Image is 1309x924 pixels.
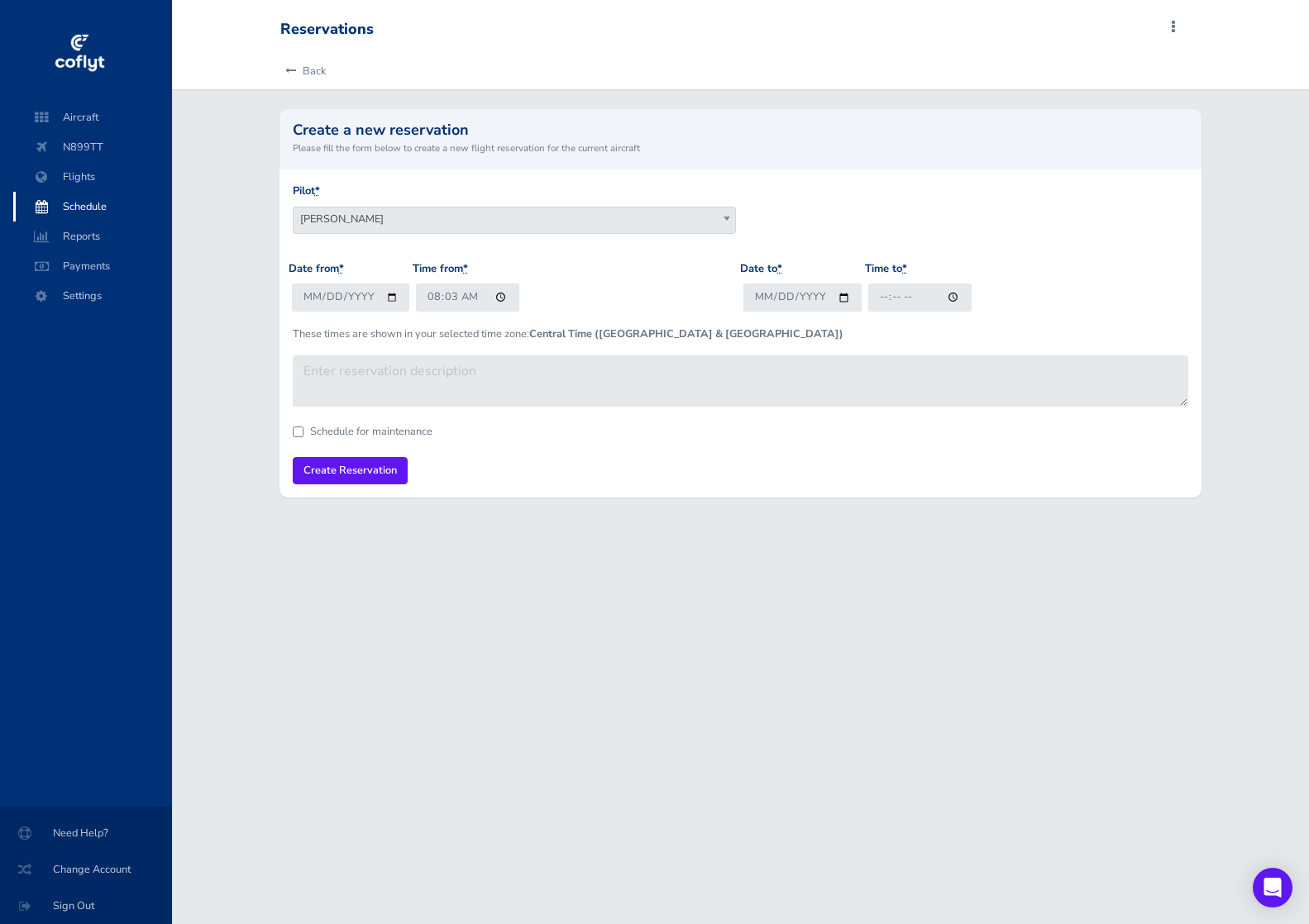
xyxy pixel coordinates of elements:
div: Open Intercom Messenger [1253,868,1292,907]
span: Settings [30,281,155,311]
span: Change Account [20,855,152,884]
label: Date from [289,260,344,278]
span: Payments [30,251,155,281]
div: Reservations [280,21,374,39]
b: Central Time ([GEOGRAPHIC_DATA] & [GEOGRAPHIC_DATA]) [529,326,843,341]
span: Aircraft [30,102,155,132]
span: Need Help? [20,818,152,848]
abbr: required [777,261,782,276]
span: N899TT [30,132,155,162]
span: Jason Boffey [294,207,736,231]
input: Create Reservation [293,457,408,484]
abbr: required [339,261,344,276]
span: Jason Boffey [293,207,737,234]
img: coflyt logo [52,29,107,79]
label: Date to [740,260,782,278]
span: Sign Out [20,891,152,921]
abbr: required [315,183,320,198]
span: Schedule [30,192,155,221]
label: Time to [865,260,907,278]
p: These times are shown in your selected time zone: [293,326,1189,342]
label: Time from [413,260,468,278]
span: Flights [30,162,155,192]
small: Please fill the form below to create a new flight reservation for the current aircraft [293,141,1189,155]
label: Pilot [293,183,320,200]
abbr: required [902,261,907,276]
a: Back [280,53,326,89]
h2: Create a new reservation [293,122,1189,137]
label: Schedule for maintenance [310,426,432,437]
abbr: required [463,261,468,276]
span: Reports [30,221,155,251]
